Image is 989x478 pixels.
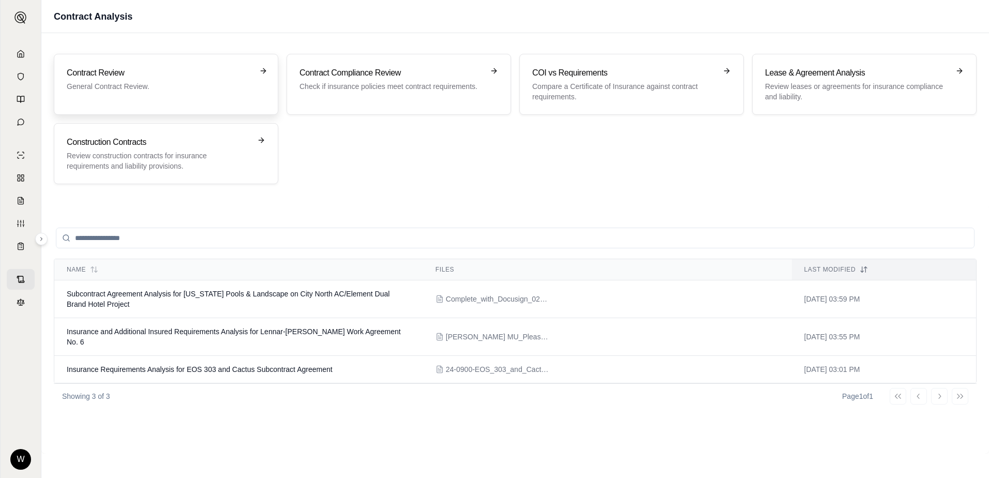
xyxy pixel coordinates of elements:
[765,67,949,79] h3: Lease & Agreement Analysis
[62,391,110,401] p: Showing 3 of 3
[67,327,401,346] span: Insurance and Additional Insured Requirements Analysis for Lennar-Cody Pools Work Agreement No. 6
[67,67,251,79] h3: Contract Review
[446,364,549,375] span: 24-0900-EOS_303_and_Cactus_AZS3C-SC-24-0900-020-Plunge_Pools-2025-07-23 EDITS NS signed.pdf
[67,265,411,274] div: Name
[792,318,976,356] td: [DATE] 03:55 PM
[67,290,389,308] span: Subcontract Agreement Analysis for California Pools & Landscape on City North AC/Element Dual Bra...
[842,391,873,401] div: Page 1 of 1
[7,213,35,234] a: Custom Report
[7,269,35,290] a: Contract Analysis
[446,332,549,342] span: Jeff MU_Please_DocuSign_WA6_California_Pools_Riverwa.pdf
[54,9,132,24] h1: Contract Analysis
[67,81,251,92] p: General Contract Review.
[10,449,31,470] div: W
[446,294,549,304] span: Complete_with_Docusign_021062-13B0-Cal_Pools.pdf
[423,259,792,280] th: Files
[7,236,35,257] a: Coverage Table
[67,365,333,374] span: Insurance Requirements Analysis for EOS 303 and Cactus Subcontract Agreement
[532,67,716,79] h3: COI vs Requirements
[792,356,976,383] td: [DATE] 03:01 PM
[804,265,964,274] div: Last modified
[792,280,976,318] td: [DATE] 03:59 PM
[67,151,251,171] p: Review construction contracts for insurance requirements and liability provisions.
[7,112,35,132] a: Chat
[299,67,484,79] h3: Contract Compliance Review
[67,136,251,148] h3: Construction Contracts
[7,145,35,166] a: Single Policy
[35,233,48,245] button: Expand sidebar
[299,81,484,92] p: Check if insurance policies meet contract requirements.
[7,168,35,188] a: Policy Comparisons
[10,7,31,28] button: Expand sidebar
[7,292,35,312] a: Legal Search Engine
[14,11,27,24] img: Expand sidebar
[532,81,716,102] p: Compare a Certificate of Insurance against contract requirements.
[7,89,35,110] a: Prompt Library
[7,43,35,64] a: Home
[7,190,35,211] a: Claim Coverage
[7,66,35,87] a: Documents Vault
[765,81,949,102] p: Review leases or agreements for insurance compliance and liability.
